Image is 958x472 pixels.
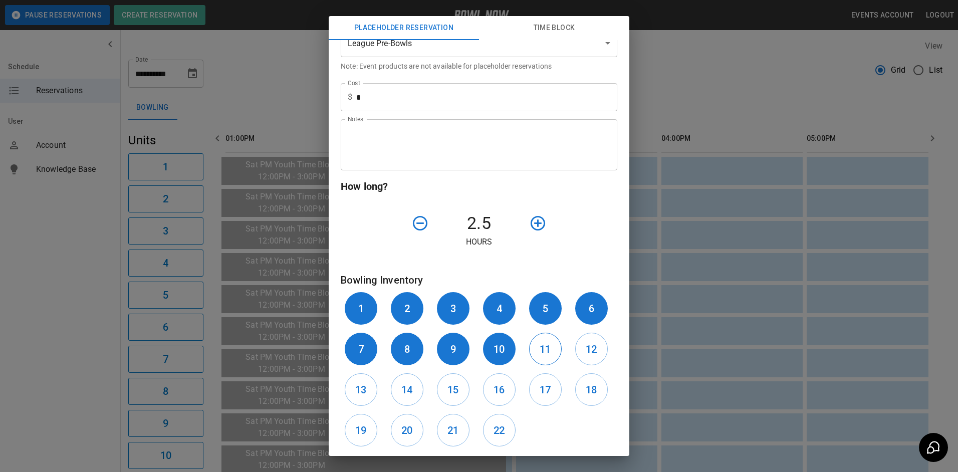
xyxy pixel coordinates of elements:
h6: 6 [589,301,594,317]
h4: 2.5 [433,213,525,234]
button: 18 [575,373,608,406]
h6: 12 [586,341,597,357]
button: 13 [345,373,377,406]
button: 8 [391,333,423,365]
h6: 14 [401,382,412,398]
h6: 21 [447,422,458,438]
h6: 8 [404,341,410,357]
h6: 18 [586,382,597,398]
button: 12 [575,333,608,365]
h6: 19 [355,422,366,438]
h6: 17 [540,382,551,398]
p: Note: Event products are not available for placeholder reservations [341,61,617,71]
button: 11 [529,333,562,365]
h6: 22 [494,422,505,438]
button: 17 [529,373,562,406]
button: 2 [391,292,423,325]
button: 3 [437,292,469,325]
h6: 1 [358,301,364,317]
button: 20 [391,414,423,446]
h6: Bowling Inventory [341,272,617,288]
h6: 2 [404,301,410,317]
h6: 5 [543,301,548,317]
h6: 9 [450,341,456,357]
button: 5 [529,292,562,325]
button: 19 [345,414,377,446]
button: Time Block [479,16,629,40]
button: 22 [483,414,516,446]
button: 10 [483,333,516,365]
button: 16 [483,373,516,406]
h6: 11 [540,341,551,357]
h6: How long? [341,178,617,194]
p: Hours [341,236,617,248]
h6: 7 [358,341,364,357]
h6: 20 [401,422,412,438]
button: 14 [391,373,423,406]
h6: 3 [450,301,456,317]
h6: 10 [494,341,505,357]
h6: 15 [447,382,458,398]
div: League Pre-Bowls [341,29,617,57]
h6: 4 [497,301,502,317]
button: 4 [483,292,516,325]
button: 9 [437,333,469,365]
button: Placeholder Reservation [329,16,479,40]
button: 6 [575,292,608,325]
h6: 13 [355,382,366,398]
button: 1 [345,292,377,325]
h6: 16 [494,382,505,398]
button: 21 [437,414,469,446]
button: 7 [345,333,377,365]
p: $ [348,91,352,103]
button: 15 [437,373,469,406]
